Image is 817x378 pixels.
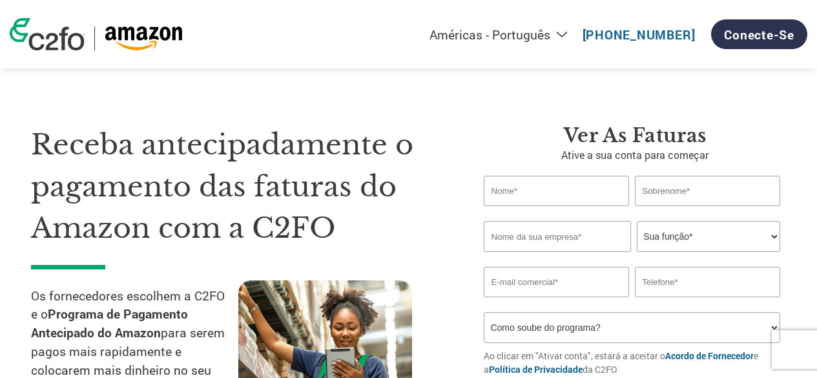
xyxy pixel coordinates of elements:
a: Política de Privacidade [489,363,583,375]
input: Sobrenome* [635,176,780,206]
div: Inavlid Email Address [484,299,628,307]
a: [PHONE_NUMBER] [583,26,696,43]
strong: Programa de Pagamento Antecipado do Amazon [31,306,188,341]
p: Ative a sua conta para começar [484,147,786,163]
div: Invalid company name or company name is too long [484,253,780,262]
img: Amazon [105,26,183,50]
div: Invalid first name or first name is too long [484,207,628,216]
img: c2fo logo [10,18,85,50]
div: Invalid last name or last name is too long [635,207,780,216]
h3: Ver as faturas [484,124,786,147]
div: Inavlid Phone Number [635,299,780,307]
select: Title/Role [637,221,780,252]
input: Nome da sua empresa* [484,221,630,252]
input: Nome* [484,176,628,206]
input: Telefone* [635,267,780,297]
input: Invalid Email format [484,267,628,297]
a: Acordo de Fornecedor [665,350,754,362]
a: Conecte-se [711,19,807,49]
h1: Receba antecipadamente o pagamento das faturas do Amazon com a C2FO [31,124,445,249]
p: Ao clicar em "Ativar conta", estará a aceitar o e a da C2FO [484,349,786,376]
